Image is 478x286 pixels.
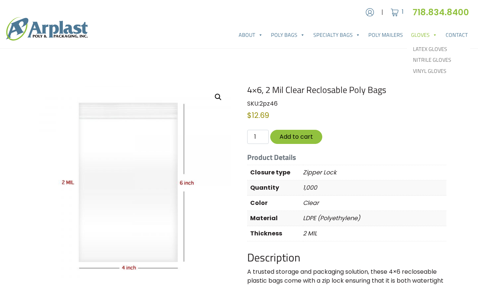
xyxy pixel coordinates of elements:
span: SKU: [247,99,278,108]
th: Closure type [247,165,303,180]
h1: 4×6, 2 Mil Clear Reclosable Poly Bags [247,84,446,95]
a: View full-screen image gallery [211,90,225,104]
a: Nitrile Gloves [408,55,469,66]
p: 1,000 [303,180,446,195]
span: 2pz46 [259,99,278,108]
table: Product Details [247,165,446,241]
img: logo [6,17,88,41]
a: Specialty Bags [309,28,364,42]
span: | [381,8,383,17]
input: Qty [247,130,269,144]
th: Quantity [247,180,303,196]
h5: Product Details [247,153,446,162]
span: 1 [402,8,404,16]
p: 2 MIL [303,226,446,241]
a: Latex Gloves [408,44,469,55]
p: Clear [303,196,446,211]
th: Material [247,211,303,226]
p: Zipper Lock [303,165,446,180]
a: Poly Mailers [364,28,407,42]
th: Thickness [247,226,303,241]
a: About [235,28,267,42]
a: Gloves [407,28,441,42]
a: 718.834.8400 [413,6,472,18]
button: Add to cart [270,130,322,144]
bdi: 12.69 [247,110,269,120]
a: Vinyl Gloves [408,66,469,77]
p: LDPE (Polyethylene) [303,211,446,226]
h2: Description [247,251,446,264]
a: Poly Bags [267,28,309,42]
a: Contact [442,28,472,42]
th: Color [247,196,303,211]
span: $ [247,110,252,120]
